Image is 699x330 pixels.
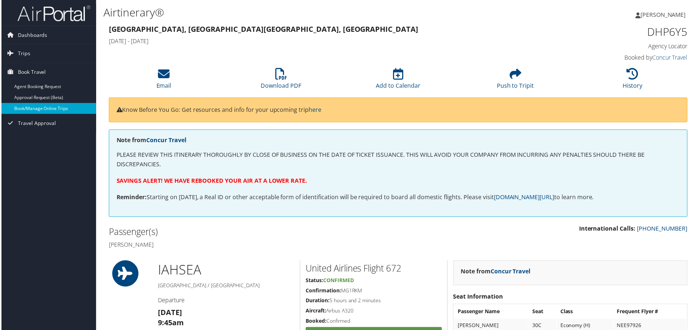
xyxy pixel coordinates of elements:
[116,194,146,202] strong: Reminder:
[108,242,393,250] h4: [PERSON_NAME]
[323,278,354,285] span: Confirmed
[552,54,689,62] h4: Booked by
[306,319,442,326] h5: Confirmed
[16,5,89,22] img: airportal-logo.png
[102,5,497,20] h1: Airtinerary®
[108,24,419,34] strong: [GEOGRAPHIC_DATA], [GEOGRAPHIC_DATA] [GEOGRAPHIC_DATA], [GEOGRAPHIC_DATA]
[642,11,687,19] span: [PERSON_NAME]
[157,309,181,319] strong: [DATE]
[306,308,326,315] strong: Aircraft:
[306,319,326,326] strong: Booked:
[157,297,294,306] h4: Departure
[455,306,529,319] th: Passenger Name
[615,306,688,319] th: Frequent Flyer #
[306,288,341,295] strong: Confirmation:
[461,268,532,276] strong: Note from
[552,24,689,39] h1: DHP6Y5
[16,63,45,81] span: Book Travel
[637,4,695,26] a: [PERSON_NAME]
[306,263,442,276] h2: United Airlines Flight 672
[306,298,442,306] h5: 5 hours and 2 minutes
[580,225,637,234] strong: International Calls:
[491,268,532,276] a: Concur Travel
[654,54,689,62] a: Concur Travel
[157,262,294,280] h1: IAH SEA
[498,72,535,90] a: Push to Tripit
[309,106,321,114] a: here
[157,319,183,329] strong: 9:45am
[116,137,186,145] strong: Note from
[157,283,294,291] h5: [GEOGRAPHIC_DATA] / [GEOGRAPHIC_DATA]
[108,37,541,45] h4: [DATE] - [DATE]
[495,194,555,202] a: [DOMAIN_NAME][URL]
[16,26,46,44] span: Dashboards
[638,225,689,234] a: [PHONE_NUMBER]
[306,288,442,296] h5: MG1RKM
[306,298,329,305] strong: Duration:
[146,137,186,145] a: Concur Travel
[624,72,644,90] a: History
[530,306,557,319] th: Seat
[261,72,301,90] a: Download PDF
[16,45,29,63] span: Trips
[454,294,504,302] strong: Seat Information
[306,278,323,285] strong: Status:
[558,306,614,319] th: Class
[306,308,442,316] h5: Airbus A320
[116,177,307,185] strong: SAVINGS ALERT! WE HAVE REBOOKED YOUR AIR AT A LOWER RATE.
[116,151,681,170] p: PLEASE REVIEW THIS ITINERARY THOROUGHLY BY CLOSE OF BUSINESS ON THE DATE OF TICKET ISSUANCE. THIS...
[116,106,681,115] p: Know Before You Go: Get resources and info for your upcoming trip
[552,42,689,50] h4: Agency Locator
[108,227,393,239] h2: Passenger(s)
[376,72,421,90] a: Add to Calendar
[16,115,55,133] span: Travel Approval
[116,194,681,203] p: Starting on [DATE], a Real ID or other acceptable form of identification will be required to boar...
[156,72,171,90] a: Email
